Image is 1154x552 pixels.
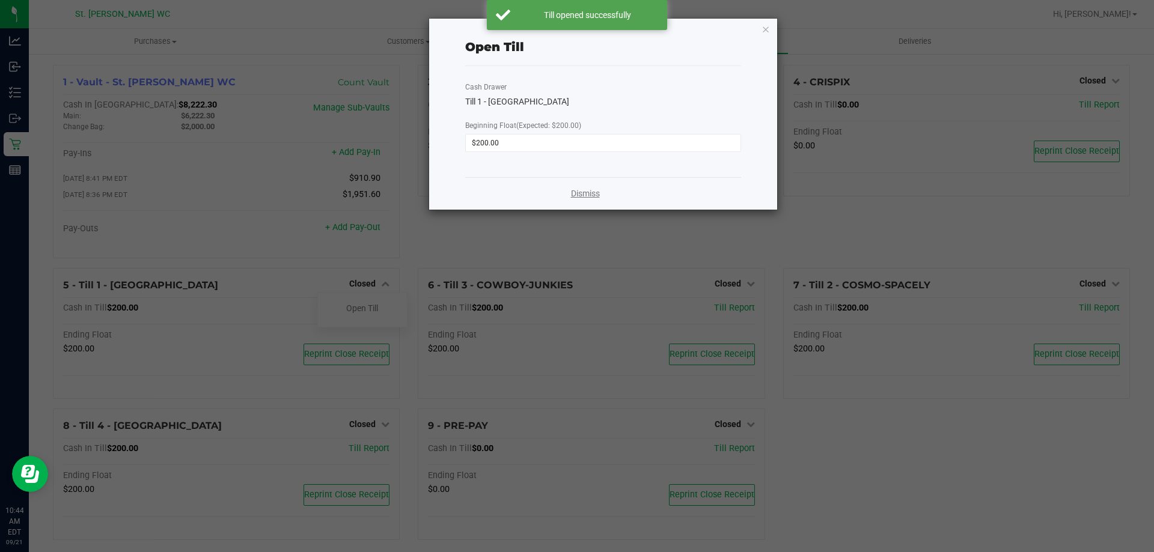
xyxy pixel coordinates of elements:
[571,187,600,200] a: Dismiss
[465,82,507,93] label: Cash Drawer
[465,121,581,130] span: Beginning Float
[517,9,658,21] div: Till opened successfully
[465,38,524,56] div: Open Till
[516,121,581,130] span: (Expected: $200.00)
[465,96,741,108] div: Till 1 - [GEOGRAPHIC_DATA]
[12,456,48,492] iframe: Resource center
